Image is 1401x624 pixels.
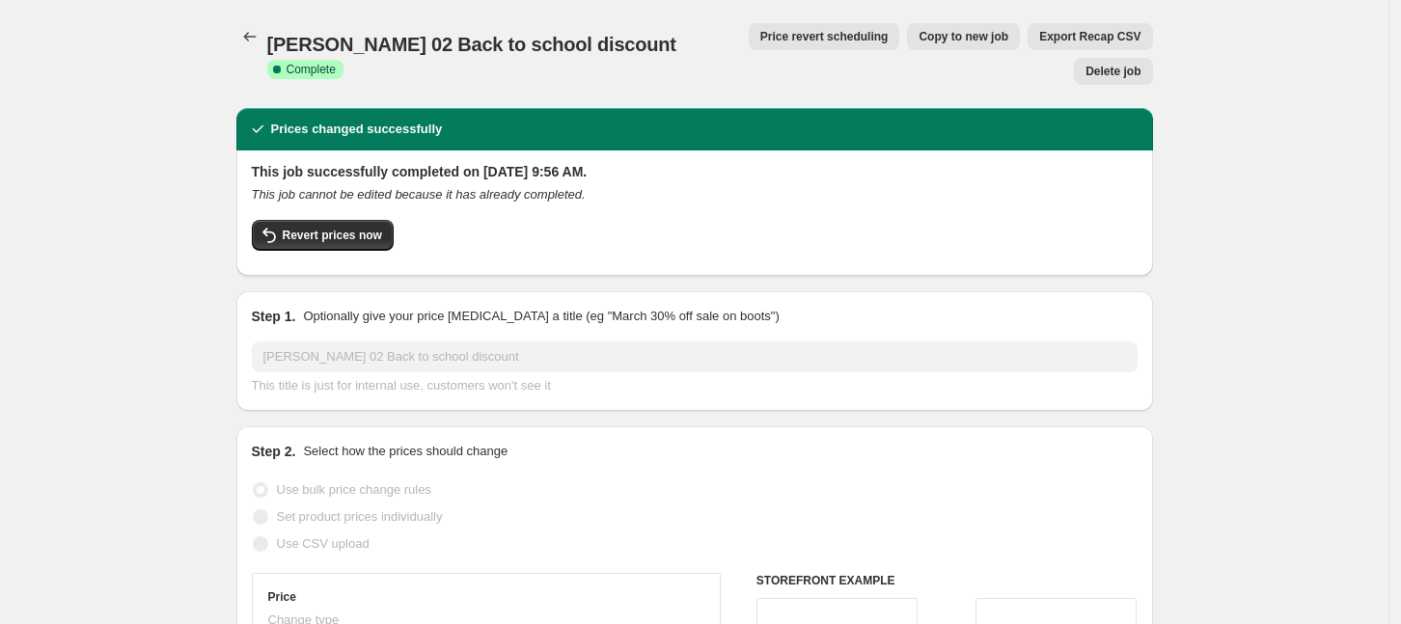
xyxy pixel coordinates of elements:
[252,187,586,202] i: This job cannot be edited because it has already completed.
[252,307,296,326] h2: Step 1.
[277,482,431,497] span: Use bulk price change rules
[919,29,1008,44] span: Copy to new job
[1028,23,1152,50] button: Export Recap CSV
[760,29,889,44] span: Price revert scheduling
[277,536,370,551] span: Use CSV upload
[749,23,900,50] button: Price revert scheduling
[1039,29,1140,44] span: Export Recap CSV
[252,378,551,393] span: This title is just for internal use, customers won't see it
[236,23,263,50] button: Price change jobs
[252,162,1138,181] h2: This job successfully completed on [DATE] 9:56 AM.
[277,509,443,524] span: Set product prices individually
[756,573,1138,588] h6: STOREFRONT EXAMPLE
[283,228,382,243] span: Revert prices now
[303,442,508,461] p: Select how the prices should change
[1085,64,1140,79] span: Delete job
[252,341,1138,372] input: 30% off holiday sale
[271,120,443,139] h2: Prices changed successfully
[303,307,779,326] p: Optionally give your price [MEDICAL_DATA] a title (eg "March 30% off sale on boots")
[268,589,296,605] h3: Price
[252,220,394,251] button: Revert prices now
[287,62,336,77] span: Complete
[907,23,1020,50] button: Copy to new job
[1074,58,1152,85] button: Delete job
[252,442,296,461] h2: Step 2.
[267,34,676,55] span: [PERSON_NAME] 02 Back to school discount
